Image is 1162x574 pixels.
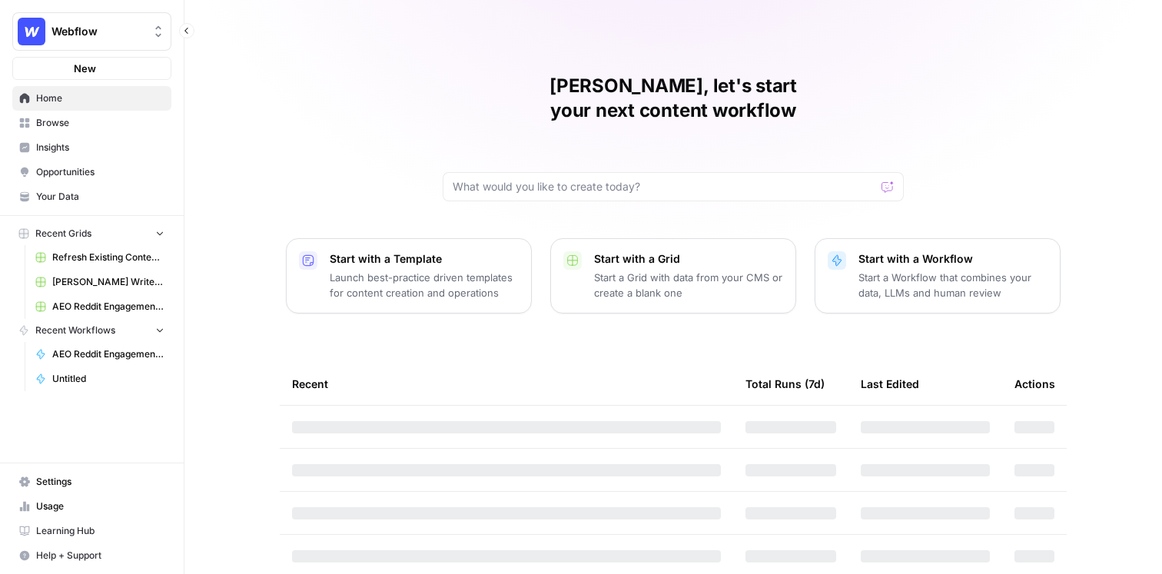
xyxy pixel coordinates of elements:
button: Start with a TemplateLaunch best-practice driven templates for content creation and operations [286,238,532,314]
div: Last Edited [861,363,919,405]
button: Workspace: Webflow [12,12,171,51]
span: Opportunities [36,165,164,179]
p: Start with a Template [330,251,519,267]
a: Learning Hub [12,519,171,543]
p: Launch best-practice driven templates for content creation and operations [330,270,519,300]
span: Recent Grids [35,227,91,241]
span: AEO Reddit Engagement - Fork [52,347,164,361]
button: Recent Grids [12,222,171,245]
span: Recent Workflows [35,323,115,337]
p: Start with a Grid [594,251,783,267]
span: Insights [36,141,164,154]
a: Insights [12,135,171,160]
span: Settings [36,475,164,489]
span: AEO Reddit Engagement (5) [52,300,164,314]
p: Start a Workflow that combines your data, LLMs and human review [858,270,1047,300]
span: Help + Support [36,549,164,562]
button: New [12,57,171,80]
a: AEO Reddit Engagement (5) [28,294,171,319]
button: Start with a WorkflowStart a Workflow that combines your data, LLMs and human review [815,238,1061,314]
span: Usage [36,499,164,513]
a: Refresh Existing Content - Dakota - Demo [28,245,171,270]
a: Your Data [12,184,171,209]
div: Total Runs (7d) [745,363,825,405]
button: Recent Workflows [12,319,171,342]
span: Webflow [51,24,144,39]
span: Browse [36,116,164,130]
a: Untitled [28,367,171,391]
a: [PERSON_NAME] Write Informational Article [28,270,171,294]
a: Settings [12,469,171,494]
span: Learning Hub [36,524,164,538]
a: Usage [12,494,171,519]
a: AEO Reddit Engagement - Fork [28,342,171,367]
span: Home [36,91,164,105]
h1: [PERSON_NAME], let's start your next content workflow [443,74,904,123]
span: New [74,61,96,76]
div: Actions [1014,363,1055,405]
a: Home [12,86,171,111]
button: Help + Support [12,543,171,568]
a: Opportunities [12,160,171,184]
span: [PERSON_NAME] Write Informational Article [52,275,164,289]
span: Untitled [52,372,164,386]
span: Your Data [36,190,164,204]
button: Start with a GridStart a Grid with data from your CMS or create a blank one [550,238,796,314]
span: Refresh Existing Content - Dakota - Demo [52,251,164,264]
div: Recent [292,363,721,405]
p: Start with a Workflow [858,251,1047,267]
a: Browse [12,111,171,135]
input: What would you like to create today? [453,179,875,194]
p: Start a Grid with data from your CMS or create a blank one [594,270,783,300]
img: Webflow Logo [18,18,45,45]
